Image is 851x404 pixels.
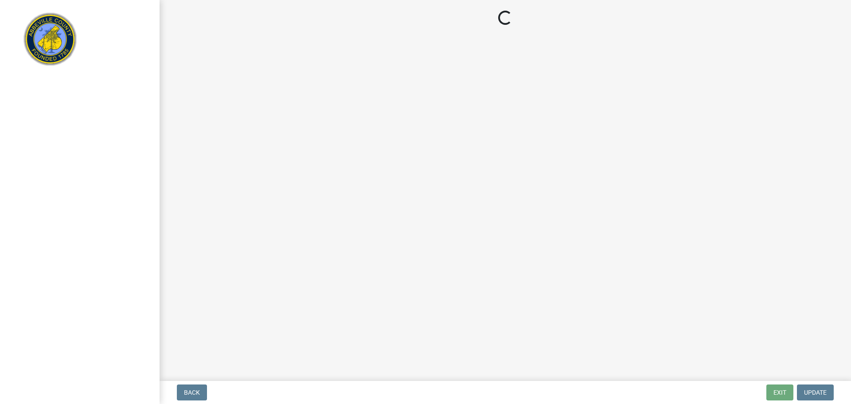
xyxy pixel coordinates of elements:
[184,389,200,396] span: Back
[766,384,793,400] button: Exit
[804,389,827,396] span: Update
[797,384,834,400] button: Update
[177,384,207,400] button: Back
[18,9,83,75] img: Abbeville County, South Carolina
